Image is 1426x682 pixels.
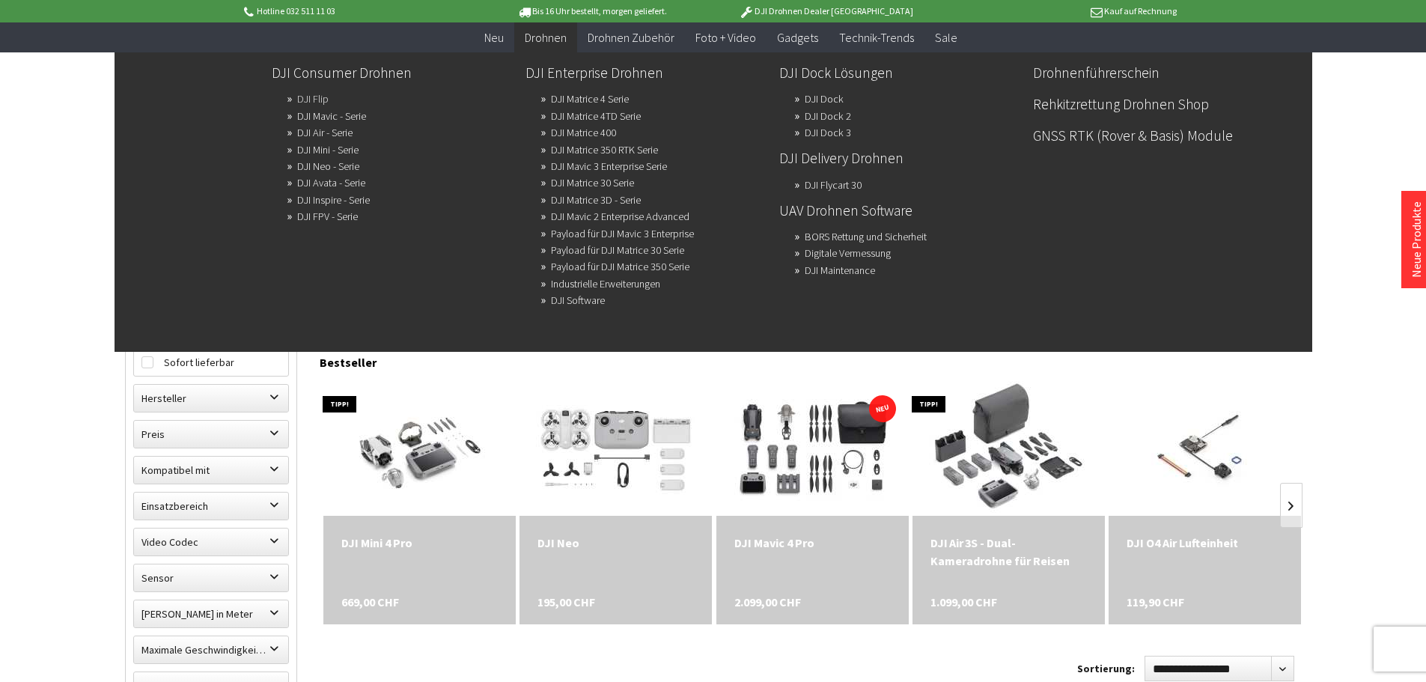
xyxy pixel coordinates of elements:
[474,22,514,53] a: Neu
[297,88,329,109] a: DJI Flip
[805,106,851,127] a: DJI Dock 2
[297,139,359,160] a: DJI Mini - Serie
[930,593,997,611] span: 1.099,00 CHF
[551,240,684,261] a: Payload für DJI Matrice 30 Serie
[695,30,756,45] span: Foto + Video
[929,381,1088,516] img: DJI Air 3S - Dual-Kameradrohne für Reisen
[551,106,641,127] a: DJI Matrice 4TD Serie
[1033,91,1275,117] a: Rehkitzrettung Drohnen Shop
[475,2,709,20] p: Bis 16 Uhr bestellt, morgen geliefert.
[551,122,616,143] a: DJI Matrice 400
[320,340,1302,377] div: Bestseller
[551,172,634,193] a: DJI Matrice 30 Serie
[805,226,927,247] a: BORS Rettung und Sicherheit
[588,30,674,45] span: Drohnen Zubehör
[134,636,288,663] label: Maximale Geschwindigkeit in km/h
[805,88,844,109] a: DJI Dock
[779,198,1021,223] a: UAV Drohnen Software
[525,60,767,85] a: DJI Enterprise Drohnen
[722,381,902,516] img: DJI Mavic 4 Pro
[930,534,1087,570] a: DJI Air 3S - Dual-Kameradrohne für Reisen 1.099,00 CHF
[839,30,914,45] span: Technik-Trends
[551,88,629,109] a: DJI Matrice 4 Serie
[1077,657,1135,681] label: Sortierung:
[930,534,1087,570] div: DJI Air 3S - Dual-Kameradrohne für Reisen
[551,139,658,160] a: DJI Matrice 350 RTK Serie
[297,122,353,143] a: DJI Air - Serie
[134,349,288,376] label: Sofort lieferbar
[134,600,288,627] label: Maximale Flughöhe in Meter
[1033,123,1275,148] a: GNSS RTK (Rover & Basis) Module
[484,30,504,45] span: Neu
[734,534,891,552] div: DJI Mavic 4 Pro
[134,529,288,555] label: Video Codec
[551,273,660,294] a: Industrielle Erweiterungen
[134,457,288,484] label: Kompatibel mit
[805,122,851,143] a: DJI Dock 3
[514,22,577,53] a: Drohnen
[525,30,567,45] span: Drohnen
[536,381,695,516] img: DJI Neo
[779,145,1021,171] a: DJI Delivery Drohnen
[297,172,365,193] a: DJI Avata - Serie
[767,22,829,53] a: Gadgets
[551,223,694,244] a: Payload für DJI Mavic 3 Enterprise
[779,60,1021,85] a: DJI Dock Lösungen
[709,2,942,20] p: DJI Drohnen Dealer [GEOGRAPHIC_DATA]
[335,381,504,516] img: DJI Mini 4 Pro
[805,174,862,195] a: DJI Flycart 30
[341,593,399,611] span: 669,00 CHF
[734,534,891,552] a: DJI Mavic 4 Pro 2.099,00 CHF
[1127,534,1283,552] div: DJI O4 Air Lufteinheit
[829,22,924,53] a: Technik-Trends
[1033,60,1275,85] a: Drohnenführerschein
[1409,201,1424,278] a: Neue Produkte
[297,189,370,210] a: DJI Inspire - Serie
[134,421,288,448] label: Preis
[551,189,641,210] a: DJI Matrice 3D - Serie
[341,534,498,552] a: DJI Mini 4 Pro 669,00 CHF
[1115,381,1295,516] img: DJI O4 Air Lufteinheit
[551,206,689,227] a: DJI Mavic 2 Enterprise Advanced
[805,260,875,281] a: DJI Maintenance
[297,206,358,227] a: DJI FPV - Serie
[805,243,891,264] a: Digitale Vermessung
[577,22,685,53] a: Drohnen Zubehör
[685,22,767,53] a: Foto + Video
[943,2,1177,20] p: Kauf auf Rechnung
[551,156,667,177] a: DJI Mavic 3 Enterprise Serie
[537,534,694,552] a: DJI Neo 195,00 CHF
[297,106,366,127] a: DJI Mavic - Serie
[1127,534,1283,552] a: DJI O4 Air Lufteinheit 119,90 CHF
[297,156,359,177] a: DJI Neo - Serie
[551,256,689,277] a: Payload für DJI Matrice 350 Serie
[537,534,694,552] div: DJI Neo
[777,30,818,45] span: Gadgets
[134,385,288,412] label: Hersteller
[341,534,498,552] div: DJI Mini 4 Pro
[734,593,801,611] span: 2.099,00 CHF
[134,564,288,591] label: Sensor
[537,593,595,611] span: 195,00 CHF
[551,290,605,311] a: DJI Software
[134,493,288,520] label: Einsatzbereich
[272,60,514,85] a: DJI Consumer Drohnen
[924,22,968,53] a: Sale
[1127,593,1184,611] span: 119,90 CHF
[242,2,475,20] p: Hotline 032 511 11 03
[935,30,957,45] span: Sale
